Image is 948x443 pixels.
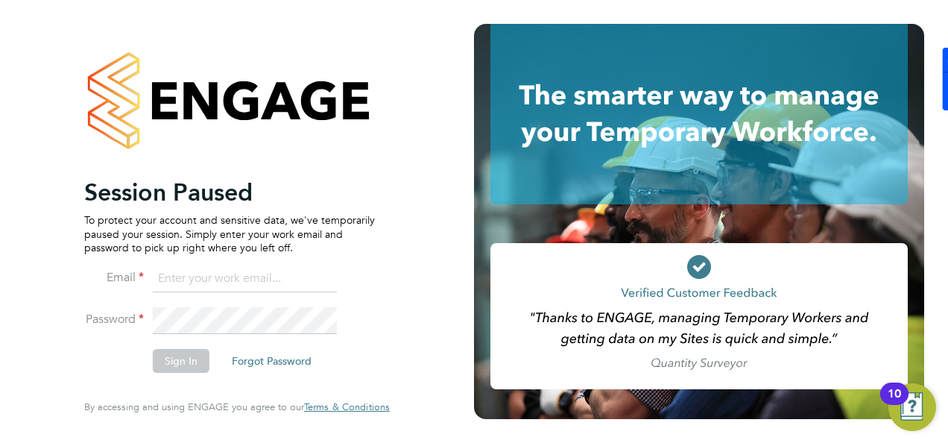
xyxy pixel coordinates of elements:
[84,177,375,207] h2: Session Paused
[153,266,337,292] input: Enter your work email...
[84,400,390,413] span: By accessing and using ENGAGE you agree to our
[888,394,901,413] div: 10
[304,401,390,413] a: Terms & Conditions
[220,349,323,373] button: Forgot Password
[153,349,209,373] button: Sign In
[888,383,936,431] button: Open Resource Center, 10 new notifications
[84,270,144,286] label: Email
[84,312,144,327] label: Password
[304,400,390,413] span: Terms & Conditions
[84,213,375,254] p: To protect your account and sensitive data, we've temporarily paused your session. Simply enter y...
